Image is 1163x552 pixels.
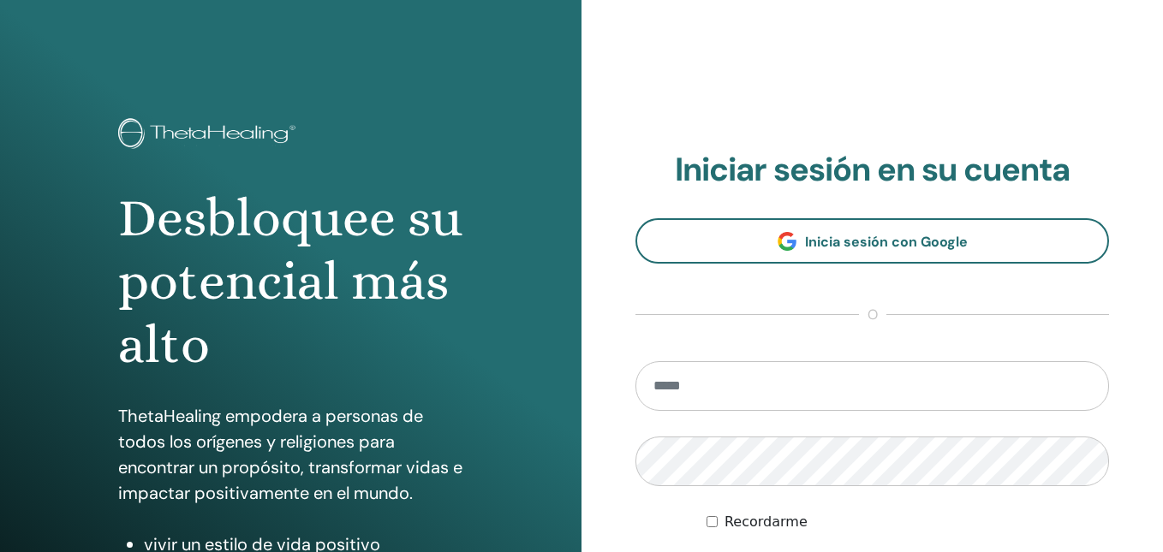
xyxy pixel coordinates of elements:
div: Mantenerme autenticado indefinidamente o hasta cerrar la sesión manualmente [707,512,1109,532]
h2: Iniciar sesión en su cuenta [635,151,1109,190]
label: Recordarme [725,512,808,532]
h1: Desbloquee su potencial más alto [118,187,463,377]
p: ThetaHealing empodera a personas de todos los orígenes y religiones para encontrar un propósito, ... [118,403,463,506]
a: Inicia sesión con Google [635,218,1109,264]
span: o [859,305,886,325]
span: Inicia sesión con Google [805,233,968,251]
